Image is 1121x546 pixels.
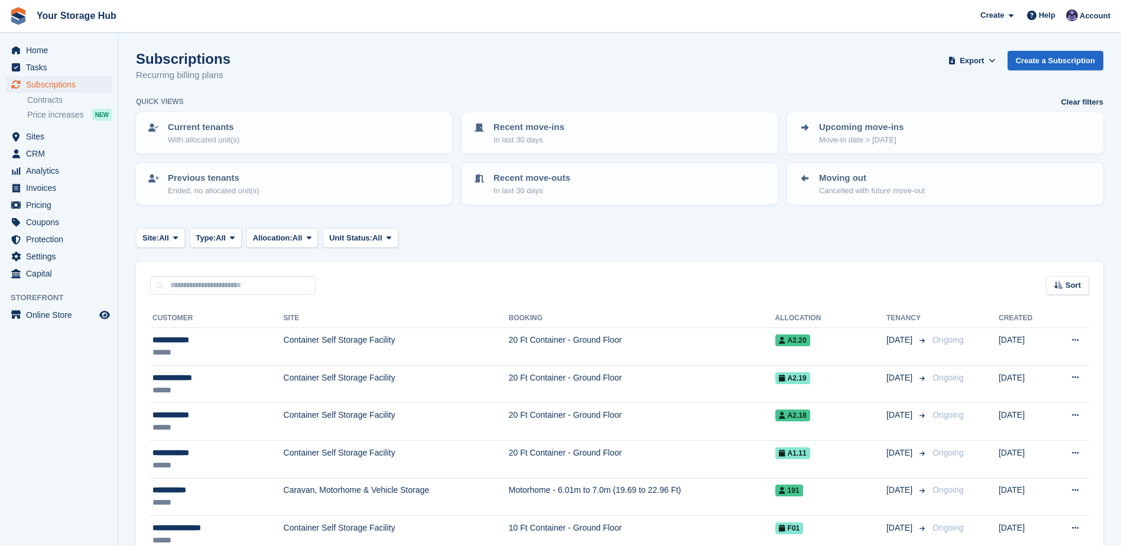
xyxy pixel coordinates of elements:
[32,6,121,25] a: Your Storage Hub
[98,308,112,322] a: Preview store
[246,228,319,248] button: Allocation: All
[26,162,97,179] span: Analytics
[6,265,112,282] a: menu
[932,523,964,532] span: Ongoing
[6,59,112,76] a: menu
[509,309,775,328] th: Booking
[150,309,284,328] th: Customer
[284,309,509,328] th: Site
[26,76,97,93] span: Subscriptions
[6,180,112,196] a: menu
[932,485,964,495] span: Ongoing
[26,265,97,282] span: Capital
[493,134,564,146] p: In last 30 days
[26,197,97,213] span: Pricing
[819,121,904,134] p: Upcoming move-ins
[26,180,97,196] span: Invoices
[6,231,112,248] a: menu
[932,410,964,420] span: Ongoing
[775,372,810,384] span: A2.19
[509,440,775,478] td: 20 Ft Container - Ground Floor
[1061,96,1103,108] a: Clear filters
[788,113,1102,152] a: Upcoming move-ins Move-in date > [DATE]
[775,409,810,421] span: A2.18
[819,134,904,146] p: Move-in date > [DATE]
[137,113,451,152] a: Current tenants With allocated unit(s)
[886,334,915,346] span: [DATE]
[323,228,398,248] button: Unit Status: All
[168,134,239,146] p: With allocated unit(s)
[26,307,97,323] span: Online Store
[26,59,97,76] span: Tasks
[216,232,226,244] span: All
[1008,51,1103,70] a: Create a Subscription
[509,365,775,403] td: 20 Ft Container - Ground Floor
[946,51,998,70] button: Export
[999,328,1051,366] td: [DATE]
[284,328,509,366] td: Container Self Storage Facility
[284,365,509,403] td: Container Self Storage Facility
[775,522,804,534] span: F01
[27,109,84,121] span: Price increases
[92,109,112,121] div: NEW
[6,128,112,145] a: menu
[142,232,159,244] span: Site:
[26,128,97,145] span: Sites
[932,373,964,382] span: Ongoing
[819,171,925,185] p: Moving out
[960,55,984,67] span: Export
[136,51,230,67] h1: Subscriptions
[196,232,216,244] span: Type:
[775,447,810,459] span: A1.11
[932,335,964,344] span: Ongoing
[463,164,776,203] a: Recent move-outs In last 30 days
[284,478,509,516] td: Caravan, Motorhome & Vehicle Storage
[6,145,112,162] a: menu
[775,309,886,328] th: Allocation
[27,108,112,121] a: Price increases NEW
[6,76,112,93] a: menu
[886,409,915,421] span: [DATE]
[26,145,97,162] span: CRM
[6,248,112,265] a: menu
[775,334,810,346] span: A2.20
[999,403,1051,441] td: [DATE]
[168,171,259,185] p: Previous tenants
[886,522,915,534] span: [DATE]
[137,164,451,203] a: Previous tenants Ended, no allocated unit(s)
[788,164,1102,203] a: Moving out Cancelled with future move-out
[493,121,564,134] p: Recent move-ins
[1080,10,1110,22] span: Account
[886,484,915,496] span: [DATE]
[1066,9,1078,21] img: Liam Beddard
[463,113,776,152] a: Recent move-ins In last 30 days
[886,309,928,328] th: Tenancy
[253,232,293,244] span: Allocation:
[509,328,775,366] td: 20 Ft Container - Ground Floor
[293,232,303,244] span: All
[819,185,925,197] p: Cancelled with future move-out
[136,228,185,248] button: Site: All
[493,185,570,197] p: In last 30 days
[509,478,775,516] td: Motorhome - 6.01m to 7.0m (19.69 to 22.96 Ft)
[6,214,112,230] a: menu
[6,162,112,179] a: menu
[999,478,1051,516] td: [DATE]
[6,197,112,213] a: menu
[329,232,372,244] span: Unit Status:
[168,121,239,134] p: Current tenants
[509,403,775,441] td: 20 Ft Container - Ground Floor
[1039,9,1055,21] span: Help
[168,185,259,197] p: Ended, no allocated unit(s)
[11,292,118,304] span: Storefront
[775,485,803,496] span: 191
[136,96,184,107] h6: Quick views
[932,448,964,457] span: Ongoing
[136,69,230,82] p: Recurring billing plans
[6,307,112,323] a: menu
[26,248,97,265] span: Settings
[27,95,112,106] a: Contracts
[372,232,382,244] span: All
[1065,279,1081,291] span: Sort
[9,7,27,25] img: stora-icon-8386f47178a22dfd0bd8f6a31ec36ba5ce8667c1dd55bd0f319d3a0aa187defe.svg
